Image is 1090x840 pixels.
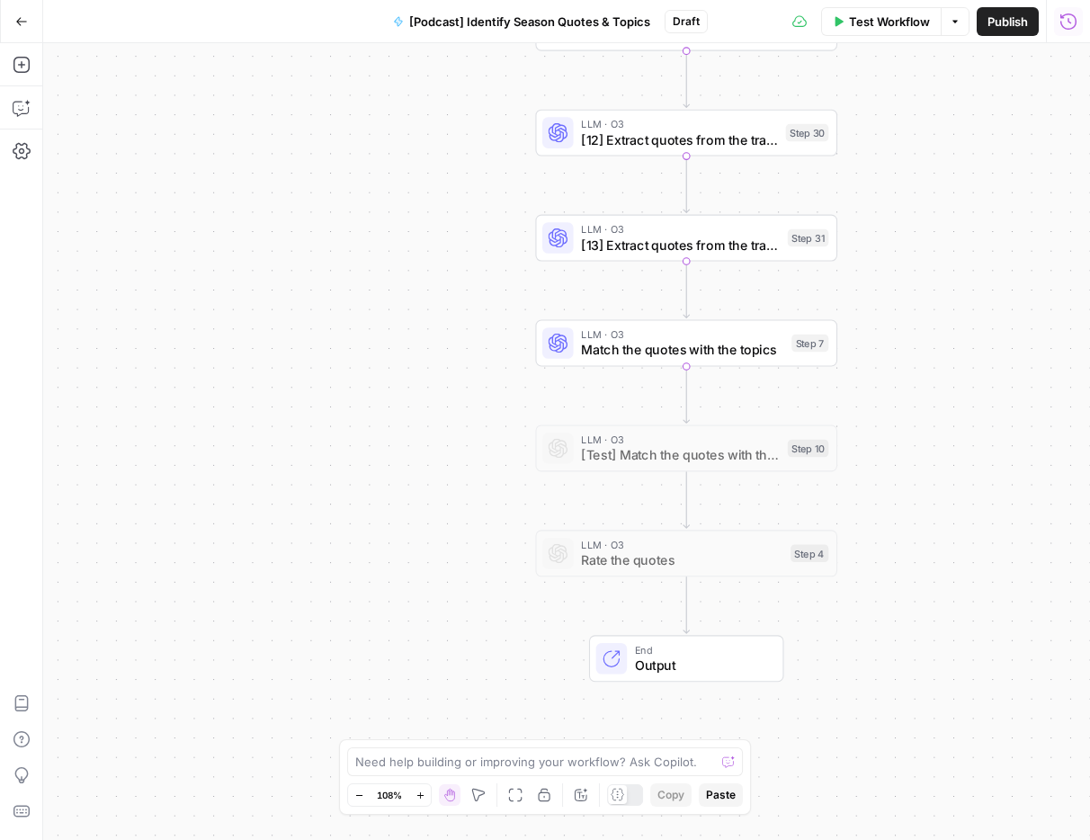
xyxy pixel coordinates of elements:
[673,13,700,30] span: Draft
[535,215,837,262] div: LLM · O3[13] Extract quotes from the transcriptStep 31
[635,656,767,675] span: Output
[657,787,684,803] span: Copy
[535,530,837,576] div: LLM · O3Rate the quotesStep 4
[382,7,661,36] button: [Podcast] Identify Season Quotes & Topics
[791,335,828,352] div: Step 7
[683,156,689,213] g: Edge from step_30 to step_31
[821,7,941,36] button: Test Workflow
[683,576,689,633] g: Edge from step_4 to end
[683,366,689,423] g: Edge from step_7 to step_10
[977,7,1039,36] button: Publish
[581,326,783,342] span: LLM · O3
[683,471,689,528] g: Edge from step_10 to step_4
[699,783,743,807] button: Paste
[535,110,837,156] div: LLM · O3[12] Extract quotes from the transcriptStep 30
[788,440,828,457] div: Step 10
[786,124,829,141] div: Step 30
[535,319,837,366] div: LLM · O3Match the quotes with the topicsStep 7
[683,51,689,108] g: Edge from step_29 to step_30
[849,13,930,31] span: Test Workflow
[581,550,782,570] span: Rate the quotes
[635,642,767,657] span: End
[650,783,692,807] button: Copy
[535,635,837,682] div: EndOutput
[581,235,780,255] span: [13] Extract quotes from the transcript
[581,340,783,360] span: Match the quotes with the topics
[581,432,780,447] span: LLM · O3
[791,545,828,562] div: Step 4
[788,229,828,246] div: Step 31
[377,788,402,802] span: 108%
[535,4,837,51] div: [11] Extract quotes from the transcript
[987,13,1028,31] span: Publish
[581,24,778,44] span: [11] Extract quotes from the transcript
[581,445,780,465] span: [Test] Match the quotes with the topics
[409,13,650,31] span: [Podcast] Identify Season Quotes & Topics
[683,262,689,318] g: Edge from step_31 to step_7
[581,130,778,149] span: [12] Extract quotes from the transcript
[535,424,837,471] div: LLM · O3[Test] Match the quotes with the topicsStep 10
[581,537,782,552] span: LLM · O3
[581,221,780,237] span: LLM · O3
[581,116,778,131] span: LLM · O3
[706,787,736,803] span: Paste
